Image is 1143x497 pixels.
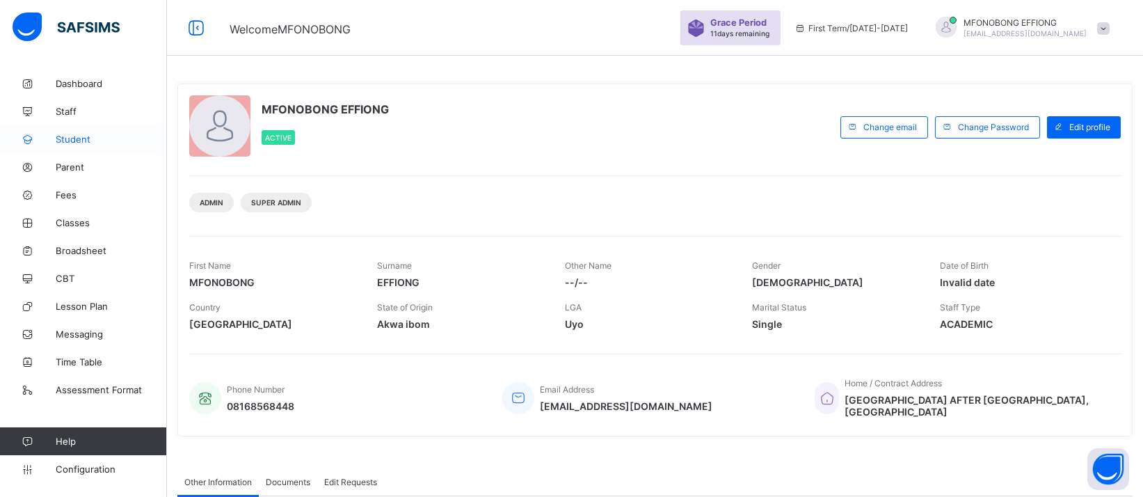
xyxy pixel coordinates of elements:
[56,273,167,284] span: CBT
[540,400,712,412] span: [EMAIL_ADDRESS][DOMAIN_NAME]
[56,329,167,340] span: Messaging
[377,302,433,313] span: State of Origin
[710,29,769,38] span: 11 days remaining
[56,78,167,89] span: Dashboard
[324,477,377,487] span: Edit Requests
[377,276,544,288] span: EFFIONG
[710,17,767,28] span: Grace Period
[940,318,1107,330] span: ACADEMIC
[189,302,221,313] span: Country
[794,23,908,33] span: session/term information
[56,245,167,256] span: Broadsheet
[940,260,989,271] span: Date of Birth
[189,318,356,330] span: [GEOGRAPHIC_DATA]
[227,400,294,412] span: 08168568448
[940,302,980,313] span: Staff Type
[56,161,167,173] span: Parent
[922,17,1117,40] div: MFONOBONGEFFIONG
[56,217,167,228] span: Classes
[752,302,806,313] span: Marital Status
[565,276,732,288] span: --/--
[56,384,167,395] span: Assessment Format
[230,22,351,36] span: Welcome MFONOBONG
[565,302,582,313] span: LGA
[845,394,1107,418] span: [GEOGRAPHIC_DATA] AFTER [GEOGRAPHIC_DATA], [GEOGRAPHIC_DATA]
[863,122,917,132] span: Change email
[1069,122,1110,132] span: Edit profile
[56,464,166,475] span: Configuration
[940,276,1107,288] span: Invalid date
[184,477,252,487] span: Other Information
[958,122,1029,132] span: Change Password
[56,301,167,312] span: Lesson Plan
[56,106,167,117] span: Staff
[56,436,166,447] span: Help
[265,134,291,142] span: Active
[200,198,223,207] span: Admin
[227,384,285,395] span: Phone Number
[964,17,1087,28] span: MFONOBONG EFFIONG
[752,276,919,288] span: [DEMOGRAPHIC_DATA]
[687,19,705,37] img: sticker-purple.71386a28dfed39d6af7621340158ba97.svg
[56,134,167,145] span: Student
[565,260,612,271] span: Other Name
[1087,448,1129,490] button: Open asap
[262,102,389,116] span: MFONOBONG EFFIONG
[752,260,781,271] span: Gender
[56,189,167,200] span: Fees
[752,318,919,330] span: Single
[377,260,412,271] span: Surname
[964,29,1087,38] span: [EMAIL_ADDRESS][DOMAIN_NAME]
[189,260,231,271] span: First Name
[251,198,301,207] span: Super Admin
[377,318,544,330] span: Akwa ibom
[189,276,356,288] span: MFONOBONG
[845,378,942,388] span: Home / Contract Address
[13,13,120,42] img: safsims
[56,356,167,368] span: Time Table
[266,477,310,487] span: Documents
[565,318,732,330] span: Uyo
[540,384,594,395] span: Email Address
